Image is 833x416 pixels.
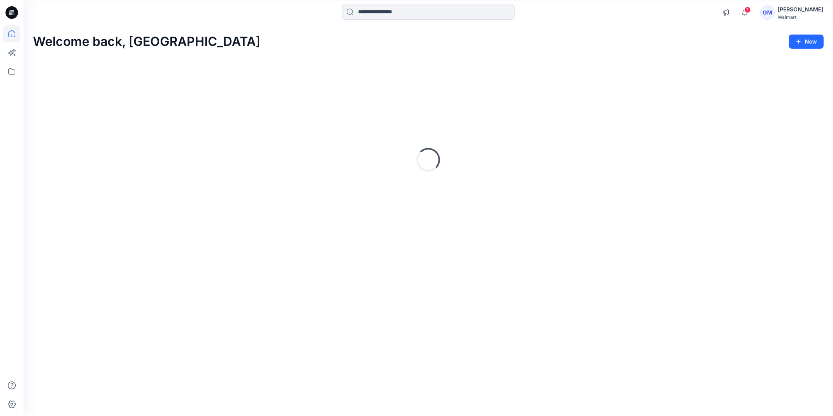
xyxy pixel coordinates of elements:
div: GM [760,5,775,20]
span: 7 [744,7,751,13]
button: New [789,35,824,49]
div: [PERSON_NAME] [778,5,823,14]
h2: Welcome back, [GEOGRAPHIC_DATA] [33,35,260,49]
div: Walmart [778,14,823,20]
